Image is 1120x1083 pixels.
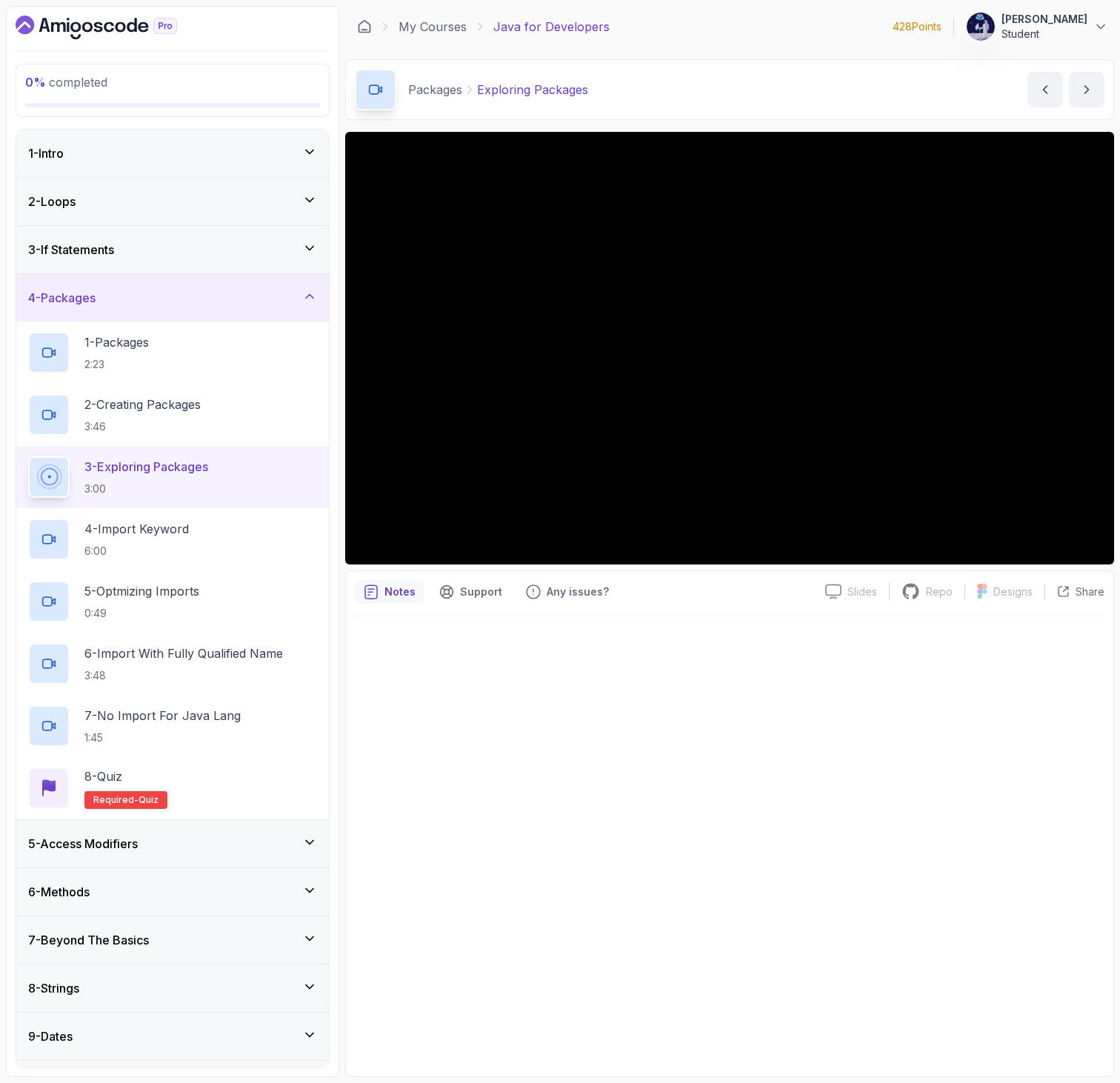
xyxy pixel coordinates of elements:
button: 3-Exploring Packages3:00 [28,456,317,498]
p: Any issues? [547,584,609,599]
p: Notes [384,584,416,599]
button: user profile image[PERSON_NAME]Student [966,12,1108,41]
iframe: 3 - Exploring Packages [345,132,1114,564]
h3: 2 - Loops [28,193,76,210]
p: 8 - Quiz [84,767,122,785]
button: 3-If Statements [16,226,329,273]
button: 1-Intro [16,130,329,177]
img: user profile image [967,13,995,41]
p: 2:23 [84,357,149,372]
button: 7-No Import For Java Lang1:45 [28,705,317,747]
p: Exploring Packages [477,81,588,99]
p: Java for Developers [493,18,610,36]
button: 4-Packages [16,274,329,321]
button: 7-Beyond The Basics [16,916,329,964]
p: 428 Points [893,19,941,34]
a: Dashboard [16,16,211,39]
h3: 3 - If Statements [28,241,114,259]
h3: 1 - Intro [28,144,64,162]
h3: 4 - Packages [28,289,96,307]
a: My Courses [399,18,467,36]
p: 4 - Import Keyword [84,520,189,538]
p: 2 - Creating Packages [84,396,201,413]
h3: 8 - Strings [28,979,79,997]
button: Share [1044,584,1104,599]
button: previous content [1027,72,1063,107]
p: Slides [847,584,877,599]
button: 5-Optmizing Imports0:49 [28,581,317,622]
button: 2-Loops [16,178,329,225]
p: 6:00 [84,544,189,559]
button: Support button [430,580,511,604]
span: completed [25,75,107,90]
p: Share [1076,584,1104,599]
h3: 5 - Access Modifiers [28,835,138,853]
button: 8-Strings [16,964,329,1012]
button: 6-Methods [16,868,329,916]
button: 8-QuizRequired-quiz [28,767,317,809]
p: 5 - Optmizing Imports [84,582,199,600]
p: 1 - Packages [84,333,149,351]
h3: 7 - Beyond The Basics [28,931,149,949]
p: 1:45 [84,730,241,745]
h3: 9 - Dates [28,1027,73,1045]
p: Student [1001,27,1087,41]
button: 4-Import Keyword6:00 [28,519,317,560]
p: Designs [993,584,1033,599]
a: Dashboard [357,19,372,34]
button: 2-Creating Packages3:46 [28,394,317,436]
p: 3 - Exploring Packages [84,458,208,476]
p: 0:49 [84,606,199,621]
button: 1-Packages2:23 [28,332,317,373]
span: 0 % [25,75,46,90]
p: 3:46 [84,419,201,434]
button: next content [1069,72,1104,107]
p: Repo [926,584,953,599]
p: [PERSON_NAME] [1001,12,1087,27]
p: 7 - No Import For Java Lang [84,707,241,724]
button: 9-Dates [16,1013,329,1060]
button: 6-Import With Fully Qualified Name3:48 [28,643,317,684]
p: Packages [408,81,462,99]
span: Required- [93,794,139,806]
span: quiz [139,794,159,806]
button: 5-Access Modifiers [16,820,329,867]
p: 3:00 [84,481,208,496]
p: Support [460,584,502,599]
iframe: chat widget [1028,990,1120,1061]
button: Feedback button [517,580,618,604]
p: 3:48 [84,668,283,683]
button: notes button [355,580,424,604]
h3: 6 - Methods [28,883,90,901]
p: 6 - Import With Fully Qualified Name [84,644,283,662]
